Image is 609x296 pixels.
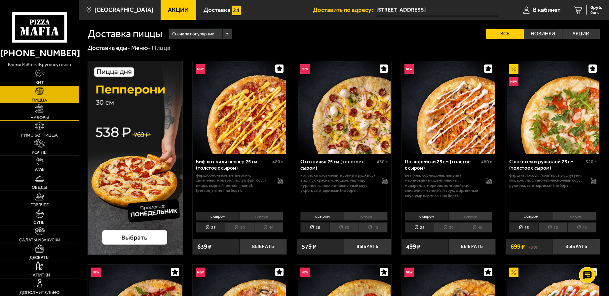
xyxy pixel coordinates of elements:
span: Супы [33,220,46,225]
label: Новинки [524,29,562,39]
li: 25 [405,222,434,232]
span: 499 ₽ [406,243,420,250]
span: 0 руб. [590,5,602,10]
li: тонкое [553,212,597,221]
p: ветчина, корнишоны, паприка маринованная, шампиньоны, моцарелла, морковь по-корейски, сливочно-че... [405,173,480,198]
li: с сыром [300,212,344,221]
span: Акции [168,7,189,13]
li: тонкое [448,212,492,221]
img: Новинка [91,268,101,277]
span: Санкт-Петербург, Пушкинский район, посёлок Шушары, Московское шоссе, 19к2Б [376,4,498,16]
span: 520 г [586,159,596,165]
span: WOK [35,168,45,172]
div: Охотничья 25 см (толстое с сыром) [300,159,375,171]
a: Доставка еды- [88,44,130,52]
img: С лососем и рукколой 25 см (толстое с сыром) [507,61,599,154]
img: Новинка [300,64,310,74]
li: тонкое [344,212,388,221]
span: Салаты и закуски [19,238,60,242]
li: тонкое [240,212,284,221]
div: По-корейски 25 см (толстое с сыром) [405,159,479,171]
img: 15daf4d41897b9f0e9f617042186c801.svg [232,6,241,15]
label: Все [486,29,523,39]
img: Охотничья 25 см (толстое с сыром) [298,61,391,154]
a: АкционныйНовинкаС лососем и рукколой 25 см (толстое с сыром) [506,61,600,154]
img: Акционный [509,268,518,277]
div: Биф хот чили пеппер 25 см (толстое с сыром) [196,159,271,171]
li: 40 [463,222,492,232]
li: 40 [567,222,597,232]
button: Выбрать [344,239,391,254]
span: Хит [35,80,44,85]
h1: Доставка пиццы [88,29,162,39]
s: 799 ₽ [528,243,539,250]
img: Акционный [509,64,518,74]
li: 25 [300,222,329,232]
li: с сыром [405,212,448,221]
li: 30 [434,222,463,232]
li: 30 [329,222,359,232]
li: 25 [509,222,538,232]
img: Новинка [300,268,310,277]
button: Выбрать [240,239,287,254]
span: 480 г [272,159,283,165]
img: Новинка [196,268,205,277]
span: Дополнительно [19,290,59,295]
span: Напитки [29,273,50,277]
img: Новинка [404,64,414,74]
img: По-корейски 25 см (толстое с сыром) [402,61,495,154]
span: Десерты [29,255,50,260]
span: Сначала популярные [172,28,214,40]
li: 25 [196,222,225,232]
a: НовинкаОхотничья 25 см (толстое с сыром) [297,61,391,154]
p: фарш из лосося, томаты, сыр сулугуни, моцарелла, сливочно-чесночный соус, руккола, сыр пармезан (... [509,173,584,188]
span: Римская пицца [21,133,58,137]
li: с сыром [196,212,240,221]
span: Обеды [32,185,47,190]
span: Горячее [30,203,49,207]
span: 430 г [377,159,388,165]
span: Доставка [204,7,230,13]
span: 480 г [481,159,492,165]
span: Доставить по адресу: [313,7,376,13]
li: 40 [359,222,388,232]
label: Акции [562,29,600,39]
li: с сыром [509,212,553,221]
img: Биф хот чили пеппер 25 см (толстое с сыром) [193,61,286,154]
button: Выбрать [553,239,600,254]
input: Ваш адрес доставки [376,4,498,16]
div: С лососем и рукколой 25 см (толстое с сыром) [509,159,584,171]
p: колбаски охотничьи, куриная грудка су-вид, лук красный, моцарелла, яйцо куриное, сливочно-чесночн... [300,173,375,193]
span: [GEOGRAPHIC_DATA] [95,7,153,13]
span: В кабинет [533,7,560,13]
a: НовинкаПо-корейски 25 см (толстое с сыром) [401,61,496,154]
span: 639 ₽ [197,243,211,250]
div: Пицца [152,44,171,52]
img: Новинка [509,77,518,87]
img: Новинка [196,64,205,74]
img: Новинка [404,268,414,277]
span: Наборы [30,115,49,120]
span: Пицца [32,98,47,102]
li: 40 [254,222,284,232]
li: 30 [225,222,254,232]
p: фарш болоньезе, пепперони, халапеньо, моцарелла, лук фри, соус-пицца, сырный [PERSON_NAME], [PERS... [196,173,271,193]
span: 0 шт. [590,11,602,15]
span: 699 ₽ [511,243,525,250]
span: 579 ₽ [302,243,316,250]
a: Меню- [131,44,151,52]
li: 30 [538,222,567,232]
a: НовинкаБиф хот чили пеппер 25 см (толстое с сыром) [193,61,287,154]
button: Выбрать [448,239,496,254]
span: Роллы [32,150,48,154]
